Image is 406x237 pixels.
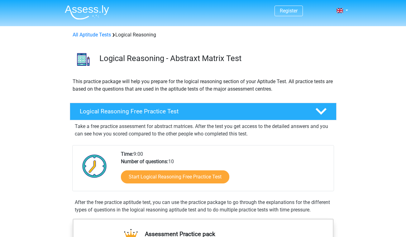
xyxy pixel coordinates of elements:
div: 9:00 10 [116,150,333,191]
h4: Logical Reasoning Free Practice Test [80,108,305,115]
p: This practice package will help you prepare for the logical reasoning section of your Aptitude Te... [73,78,334,93]
a: Logical Reasoning Free Practice Test [67,103,339,120]
b: Time: [121,151,133,157]
img: Clock [79,150,110,182]
p: Take a free practice assessment for abstract matrices. After the test you get access to the detai... [75,123,332,138]
div: Logical Reasoning [70,31,336,39]
b: Number of questions: [121,159,168,164]
a: All Aptitude Tests [73,32,111,38]
a: Start Logical Reasoning Free Practice Test [121,170,229,183]
img: Assessly [65,5,109,20]
h3: Logical Reasoning - Abstraxt Matrix Test [99,54,332,63]
img: logical reasoning [70,46,97,73]
div: After the free practice aptitude test, you can use the practice package to go through the explana... [72,199,334,214]
a: Register [280,8,298,14]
